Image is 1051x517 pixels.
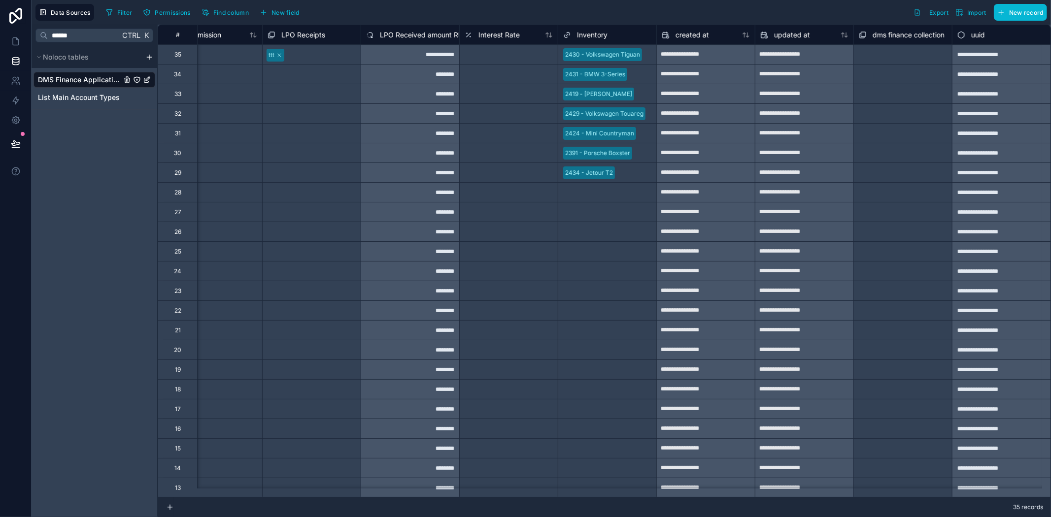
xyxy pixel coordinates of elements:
div: 30 [174,149,181,157]
div: 2429 - Volkswagen Touareg [565,109,644,118]
span: Ctrl [121,29,141,41]
div: # [166,31,190,38]
div: 26 [174,228,181,236]
div: 21 [175,326,181,334]
span: Filter [117,9,133,16]
button: New record [994,4,1047,21]
span: Interest Rate [478,30,520,40]
span: Permissions [155,9,190,16]
div: 15 [175,445,181,452]
div: 22 [174,307,181,315]
div: 23 [174,287,181,295]
button: Import [952,4,990,21]
div: 2431 - BMW 3-Series [565,70,625,79]
div: ttt [269,51,274,60]
button: Find column [198,5,252,20]
a: Permissions [139,5,198,20]
button: Data Sources [35,4,94,21]
div: 2419 - [PERSON_NAME] [565,90,632,98]
span: dms finance collection [873,30,945,40]
span: updated at [774,30,810,40]
div: 16 [175,425,181,433]
div: 19 [175,366,181,374]
span: Export [929,9,949,16]
a: New record [990,4,1047,21]
div: 2434 - Jetour T2 [565,168,613,177]
div: 27 [174,208,181,216]
span: uuid [971,30,985,40]
div: 20 [174,346,181,354]
div: 17 [175,405,181,413]
button: New field [256,5,303,20]
div: 13 [175,484,181,492]
span: created at [676,30,709,40]
div: 2430 - Volkswagen Tiguan [565,50,640,59]
div: 2391 - Porsche Boxster [565,149,630,158]
span: New record [1009,9,1044,16]
button: Filter [102,5,136,20]
span: 35 records [1013,503,1043,511]
div: 35 [174,51,181,59]
div: 34 [174,70,181,78]
span: LPO Receipts [281,30,325,40]
button: Permissions [139,5,194,20]
div: 31 [175,129,181,137]
span: Data Sources [51,9,91,16]
div: 32 [174,110,181,118]
div: 2424 - Mini Countryman [565,129,634,138]
div: 24 [174,267,181,275]
div: 25 [174,248,181,256]
div: 28 [174,189,181,196]
div: 18 [175,386,181,393]
div: 14 [174,464,181,472]
span: K [143,32,150,39]
button: Export [910,4,952,21]
div: 29 [174,169,181,177]
span: Inventory [577,30,608,40]
span: New field [271,9,300,16]
span: Commission [183,30,221,40]
span: Import [967,9,986,16]
span: LPO Received amount RU [380,30,463,40]
span: Find column [213,9,249,16]
div: 33 [174,90,181,98]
